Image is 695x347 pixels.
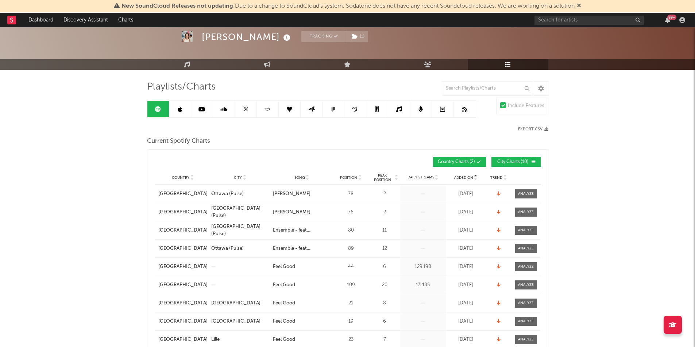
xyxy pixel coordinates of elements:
span: City [234,176,242,180]
span: Daily Streams [408,175,434,180]
div: [GEOGRAPHIC_DATA] [211,300,260,307]
a: [GEOGRAPHIC_DATA] [158,281,208,289]
div: 99 + [667,15,676,20]
div: 13 485 [402,281,444,289]
span: Trend [490,176,502,180]
div: Ottawa (Pulse) [211,245,244,252]
span: ( 1 ) [347,31,368,42]
a: [GEOGRAPHIC_DATA] [158,300,208,307]
button: Tracking [301,31,347,42]
input: Search for artists [534,16,644,25]
a: Feel Good [273,281,331,289]
a: [GEOGRAPHIC_DATA] (Pulse) [211,223,269,237]
button: City Charts(10) [491,157,541,167]
div: 6 [371,318,398,325]
a: Ottawa (Pulse) [211,190,269,198]
div: [PERSON_NAME] [273,190,310,198]
span: Current Spotify Charts [147,137,210,146]
div: [DATE] [448,227,484,234]
span: : Due to a change to SoundCloud's system, Sodatone does not have any recent Soundcloud releases. ... [121,3,575,9]
div: 20 [371,281,398,289]
a: Ensemble - feat. [PERSON_NAME] [273,227,331,234]
a: [GEOGRAPHIC_DATA] [158,318,208,325]
a: Feel Good [273,336,331,343]
a: Ensemble - feat. [PERSON_NAME] [273,245,331,252]
div: [DATE] [448,318,484,325]
div: Lille [211,336,220,343]
div: Feel Good [273,300,295,307]
span: Dismiss [577,3,581,9]
div: Feel Good [273,318,295,325]
div: 2 [371,209,398,216]
span: Playlists/Charts [147,83,216,91]
div: Ottawa (Pulse) [211,190,244,198]
span: Peak Position [371,173,394,182]
a: Discovery Assistant [58,13,113,27]
div: 2 [371,190,398,198]
span: Position [340,176,357,180]
div: 7 [371,336,398,343]
div: 8 [371,300,398,307]
span: City Charts ( 10 ) [496,160,530,164]
a: [PERSON_NAME] [273,209,331,216]
span: Added On [454,176,473,180]
div: 6 [371,263,398,271]
a: Charts [113,13,138,27]
div: 109 [335,281,367,289]
div: [DATE] [448,263,484,271]
span: Song [294,176,305,180]
a: [GEOGRAPHIC_DATA] [211,318,269,325]
a: Feel Good [273,263,331,271]
a: [GEOGRAPHIC_DATA] [158,245,208,252]
div: [GEOGRAPHIC_DATA] [158,209,208,216]
button: (1) [347,31,368,42]
a: [GEOGRAPHIC_DATA] [158,263,208,271]
a: Feel Good [273,300,331,307]
div: Include Features [508,102,544,110]
div: [GEOGRAPHIC_DATA] (Pulse) [211,205,269,219]
a: [GEOGRAPHIC_DATA] [158,336,208,343]
span: New SoundCloud Releases not updating [121,3,233,9]
div: [PERSON_NAME] [202,31,292,43]
div: [DATE] [448,281,484,289]
div: [DATE] [448,245,484,252]
div: [DATE] [448,300,484,307]
div: [DATE] [448,336,484,343]
a: [GEOGRAPHIC_DATA] [158,190,208,198]
div: 23 [335,336,367,343]
div: [DATE] [448,209,484,216]
a: Dashboard [23,13,58,27]
span: Country Charts ( 2 ) [438,160,475,164]
button: Country Charts(2) [433,157,486,167]
a: Lille [211,336,269,343]
a: [GEOGRAPHIC_DATA] [211,300,269,307]
div: 78 [335,190,367,198]
div: 11 [371,227,398,234]
div: 21 [335,300,367,307]
a: [GEOGRAPHIC_DATA] [158,227,208,234]
a: [PERSON_NAME] [273,190,331,198]
div: [DATE] [448,190,484,198]
input: Search Playlists/Charts [442,81,533,96]
button: 99+ [665,17,670,23]
div: [PERSON_NAME] [273,209,310,216]
div: 44 [335,263,367,271]
div: 80 [335,227,367,234]
div: Feel Good [273,281,295,289]
div: 76 [335,209,367,216]
div: 89 [335,245,367,252]
a: Ottawa (Pulse) [211,245,269,252]
div: Feel Good [273,263,295,271]
div: Feel Good [273,336,295,343]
